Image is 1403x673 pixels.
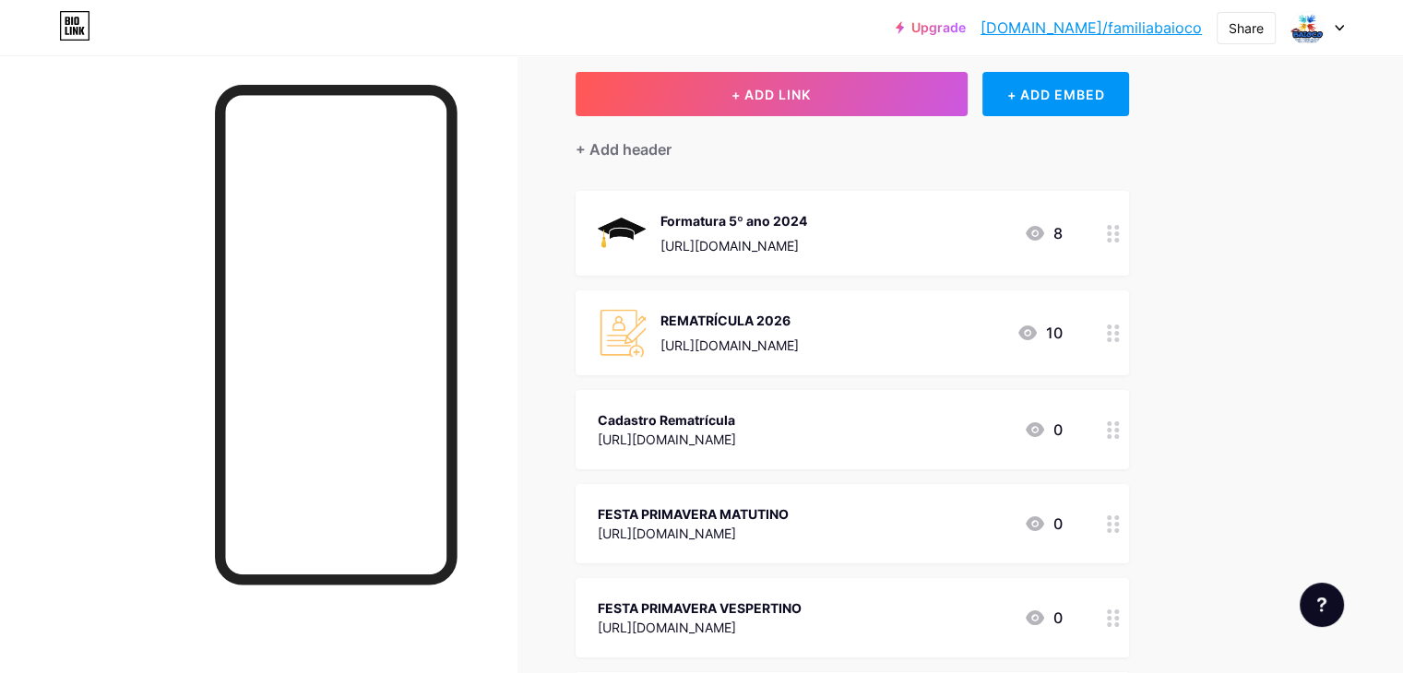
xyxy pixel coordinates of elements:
div: + Add header [576,138,672,160]
div: [URL][DOMAIN_NAME] [598,618,802,637]
div: 10 [1017,322,1063,344]
a: [DOMAIN_NAME]/familiabaioco [981,17,1202,39]
div: 0 [1024,419,1063,441]
div: 0 [1024,513,1063,535]
div: 0 [1024,607,1063,629]
div: Cadastro Rematrícula [598,410,736,430]
img: REMATRÍCULA 2026 [598,309,646,357]
div: [URL][DOMAIN_NAME] [660,236,807,255]
img: Formatura 5º ano 2024 [598,209,646,257]
span: + ADD LINK [731,87,811,102]
button: + ADD LINK [576,72,968,116]
div: [URL][DOMAIN_NAME] [598,430,736,449]
div: [URL][DOMAIN_NAME] [660,336,799,355]
div: 8 [1024,222,1063,244]
div: FESTA PRIMAVERA MATUTINO [598,504,789,524]
div: Formatura 5º ano 2024 [660,211,807,230]
a: Upgrade [896,20,966,35]
div: + ADD EMBED [982,72,1129,116]
div: FESTA PRIMAVERA VESPERTINO [598,598,802,618]
div: Share [1229,18,1264,38]
div: REMATRÍCULA 2026 [660,311,799,330]
div: [URL][DOMAIN_NAME] [598,524,789,543]
img: familiabaioco [1290,10,1325,45]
